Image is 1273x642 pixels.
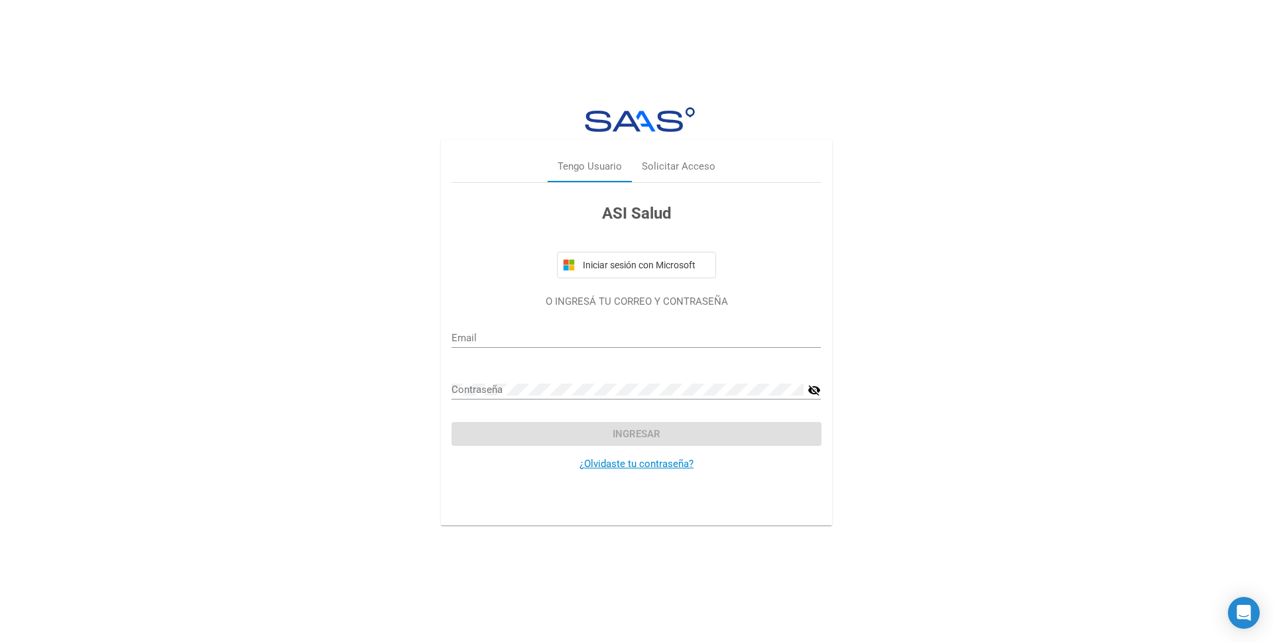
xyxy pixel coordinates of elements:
div: Solicitar Acceso [642,159,715,174]
span: Ingresar [613,428,660,440]
button: Ingresar [452,422,821,446]
button: Iniciar sesión con Microsoft [557,252,716,278]
div: Tengo Usuario [558,159,622,174]
h3: ASI Salud [452,201,821,225]
div: Open Intercom Messenger [1228,597,1260,629]
mat-icon: visibility_off [808,382,821,398]
a: ¿Olvidaste tu contraseña? [579,458,694,470]
p: O INGRESÁ TU CORREO Y CONTRASEÑA [452,294,821,309]
span: Iniciar sesión con Microsoft [580,260,710,270]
